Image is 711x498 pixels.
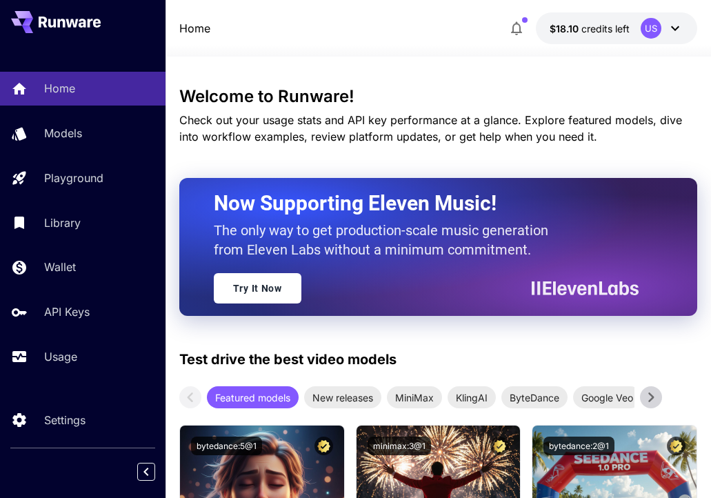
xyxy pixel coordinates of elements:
span: $18.10 [550,23,581,34]
h3: Welcome to Runware! [179,87,697,106]
p: Library [44,215,81,231]
button: bytedance:5@1 [191,437,262,455]
div: US [641,18,661,39]
div: $18.10307 [550,21,630,36]
p: Test drive the best video models [179,349,397,370]
button: minimax:3@1 [368,437,431,455]
div: Google Veo [573,386,641,408]
p: Settings [44,412,86,428]
button: Certified Model – Vetted for best performance and includes a commercial license. [667,437,685,455]
span: KlingAI [448,390,496,405]
span: Google Veo [573,390,641,405]
span: ByteDance [501,390,568,405]
button: Certified Model – Vetted for best performance and includes a commercial license. [490,437,509,455]
span: New releases [304,390,381,405]
p: Playground [44,170,103,186]
p: API Keys [44,303,90,320]
span: Check out your usage stats and API key performance at a glance. Explore featured models, dive int... [179,113,682,143]
button: Certified Model – Vetted for best performance and includes a commercial license. [314,437,333,455]
span: MiniMax [387,390,442,405]
div: KlingAI [448,386,496,408]
div: ByteDance [501,386,568,408]
a: Home [179,20,210,37]
p: The only way to get production-scale music generation from Eleven Labs without a minimum commitment. [214,221,559,259]
button: bytedance:2@1 [543,437,614,455]
button: Collapse sidebar [137,463,155,481]
nav: breadcrumb [179,20,210,37]
span: credits left [581,23,630,34]
p: Home [44,80,75,97]
div: MiniMax [387,386,442,408]
div: Featured models [207,386,299,408]
p: Models [44,125,82,141]
div: Collapse sidebar [148,459,166,484]
p: Wallet [44,259,76,275]
a: Try It Now [214,273,301,303]
h2: Now Supporting Eleven Music! [214,190,628,217]
span: Featured models [207,390,299,405]
button: $18.10307US [536,12,697,44]
div: New releases [304,386,381,408]
p: Usage [44,348,77,365]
